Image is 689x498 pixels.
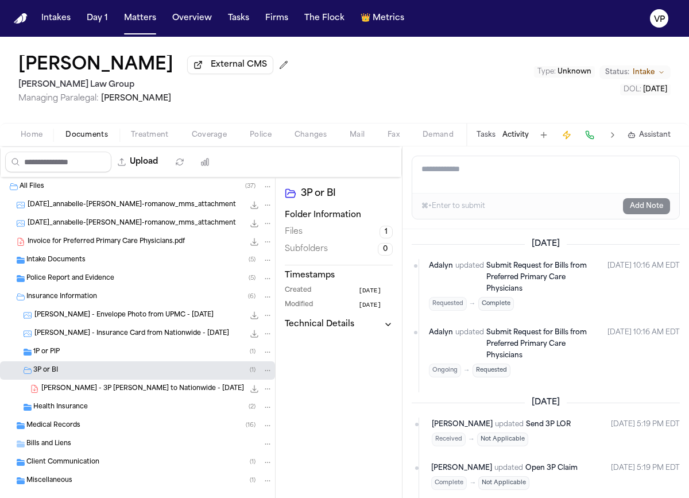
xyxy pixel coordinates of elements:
[536,127,552,143] button: Add Task
[486,262,587,292] span: Submit Request for Bills from Preferred Primary Care Physicians
[26,256,86,265] span: Intake Documents
[261,8,293,29] button: Firms
[639,130,671,140] span: Assistant
[18,55,173,76] h1: [PERSON_NAME]
[599,65,671,79] button: Change status from Intake
[455,327,484,361] span: updated
[607,327,680,377] time: October 2, 2025 at 9:16 AM
[358,286,381,296] span: [DATE]
[211,59,267,71] span: External CMS
[101,94,171,103] span: [PERSON_NAME]
[18,78,293,92] h2: [PERSON_NAME] Law Group
[131,130,169,140] span: Treatment
[525,465,578,472] span: Open 3P Claim
[455,260,484,295] span: updated
[526,421,571,428] span: Send 3P LOR
[34,311,214,321] span: [PERSON_NAME] - Envelope Photo from UPMC - [DATE]
[300,8,349,29] button: The Flock
[249,257,256,263] span: ( 5 )
[248,294,256,300] span: ( 6 )
[187,56,273,74] button: External CMS
[623,198,670,214] button: Add Note
[249,310,260,321] button: Download A. Clippinger - Envelope Photo from UPMC - 9.10.25
[478,297,514,311] span: Complete
[628,130,671,140] button: Assistant
[469,478,476,488] span: →
[502,130,529,140] button: Activity
[26,476,72,486] span: Miscellaneous
[611,462,680,490] time: October 1, 2025 at 4:19 PM
[14,13,28,24] img: Finch Logo
[468,435,475,444] span: →
[525,397,567,408] span: [DATE]
[358,286,393,296] button: [DATE]
[486,327,598,361] a: Submit Request for Bills from Preferred Primary Care Physicians
[473,364,510,377] span: Requested
[295,130,327,140] span: Changes
[486,329,587,359] span: Submit Request for Bills from Preferred Primary Care Physicians
[249,218,260,229] button: Download 2025-09-10_annabelle-clippinger-romanow_mms_attachment
[34,329,229,339] span: [PERSON_NAME] - Insurance Card from Nationwide - [DATE]
[582,127,598,143] button: Make a Call
[285,286,311,296] span: Created
[380,226,393,238] span: 1
[168,8,216,29] button: Overview
[249,236,260,248] button: Download Invoice for Preferred Primary Care Physicians.pdf
[119,8,161,29] button: Matters
[378,243,393,256] span: 0
[477,130,496,140] button: Tasks
[26,274,114,284] span: Police Report and Evidence
[250,477,256,484] span: ( 1 )
[41,384,244,394] span: [PERSON_NAME] - 3P [PERSON_NAME] to Nationwide - [DATE]
[431,476,467,490] span: Complete
[611,419,680,446] time: October 1, 2025 at 4:19 PM
[26,439,71,449] span: Bills and Liens
[525,462,578,474] a: Open 3P Claim
[494,462,523,474] span: updated
[28,237,185,247] span: Invoice for Preferred Primary Care Physicians.pdf
[429,260,453,295] span: Adalyn
[301,187,393,200] h2: 3P or BI
[37,8,75,29] button: Intakes
[463,366,470,375] span: →
[33,348,60,357] span: 1P or PIP
[495,419,524,430] span: updated
[250,130,272,140] span: Police
[65,130,108,140] span: Documents
[249,383,260,395] button: Download A. Clippinger - 3P LOR to Nationwide - 9.9.25
[285,244,328,255] span: Subfolders
[250,367,256,373] span: ( 1 )
[429,327,453,361] span: Adalyn
[431,462,492,474] span: [PERSON_NAME]
[285,319,354,330] h3: Technical Details
[28,200,236,210] span: [DATE]_annabelle-[PERSON_NAME]-romanow_mms_attachment
[423,130,454,140] span: Demand
[249,404,256,410] span: ( 2 )
[350,130,365,140] span: Mail
[250,459,256,465] span: ( 1 )
[249,199,260,211] button: Download 2025-09-10_annabelle-clippinger-romanow_mms_attachment
[250,349,256,355] span: ( 1 )
[486,260,598,295] a: Submit Request for Bills from Preferred Primary Care Physicians
[285,319,393,330] button: Technical Details
[525,238,567,250] span: [DATE]
[373,13,404,24] span: Metrics
[111,152,165,172] button: Upload
[429,364,461,377] span: Ongoing
[558,68,591,75] span: Unknown
[633,68,655,77] span: Intake
[285,210,393,221] h3: Folder Information
[607,260,680,311] time: October 2, 2025 at 9:16 AM
[526,419,571,430] a: Send 3P LOR
[20,182,44,192] span: All Files
[432,419,493,430] span: [PERSON_NAME]
[469,299,476,308] span: →
[654,16,665,24] text: VP
[249,275,256,281] span: ( 5 )
[192,130,227,140] span: Coverage
[356,8,409,29] a: crownMetrics
[421,202,485,211] div: ⌘+Enter to submit
[429,297,467,311] span: Requested
[537,68,556,75] span: Type :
